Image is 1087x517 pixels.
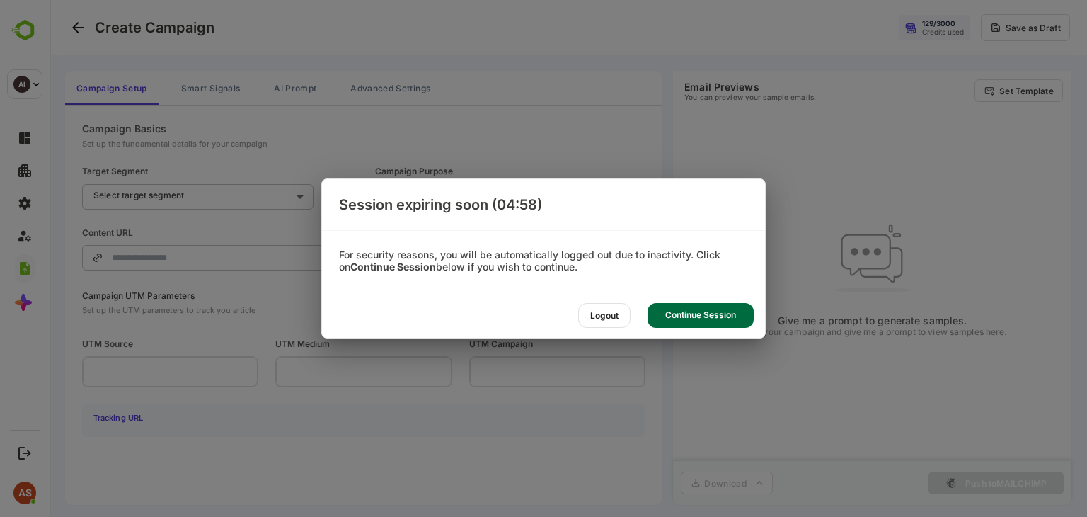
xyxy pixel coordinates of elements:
button: Save as Draft [931,14,1020,41]
span: UTM Medium [226,338,402,351]
button: Campaign Setup [16,71,109,105]
div: Credits used [873,28,914,36]
div: Continue Session [648,303,754,328]
span: UTM Source [33,338,209,351]
div: For security reasons, you will be automatically logged out due to inactivity. Click on below if y... [322,249,765,273]
div: Set up the fundamental details for your campaign [33,139,218,149]
p: You can preview your sample emails. [635,93,766,101]
div: Set up the UTM parameters to track you article [33,305,206,315]
div: campaign tabs [16,71,613,105]
p: Promote an Article [337,190,414,200]
div: Campaign Purpose [326,166,403,176]
h4: Create Campaign [45,19,165,36]
b: Continue Session [350,261,436,273]
div: Content URL [33,227,109,238]
span: UTM Campaign [420,338,596,351]
div: Save as Draft [956,23,1011,33]
button: Set Template [925,79,1013,102]
h6: Email Previews [635,81,766,93]
p: Give me a prompt to generate samples. [688,314,958,326]
div: 129 / 3000 [873,19,906,28]
button: Go back [17,16,40,39]
div: Campaign UTM Parameters [33,290,206,301]
p: Setup your campaign and give me a prompt to view samples here. [688,326,958,339]
div: Select target segment [33,184,298,208]
div: Session expiring soon (04:58) [322,179,765,230]
div: Campaign Basics [33,123,117,135]
div: Logout [578,303,631,328]
h4: Tracking URL [44,413,93,423]
div: Target Segment [33,166,98,176]
button: AI Prompt [213,71,278,105]
button: Smart Signals [120,71,202,105]
p: Set Template [950,86,1003,96]
button: Advanced Settings [289,71,392,105]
